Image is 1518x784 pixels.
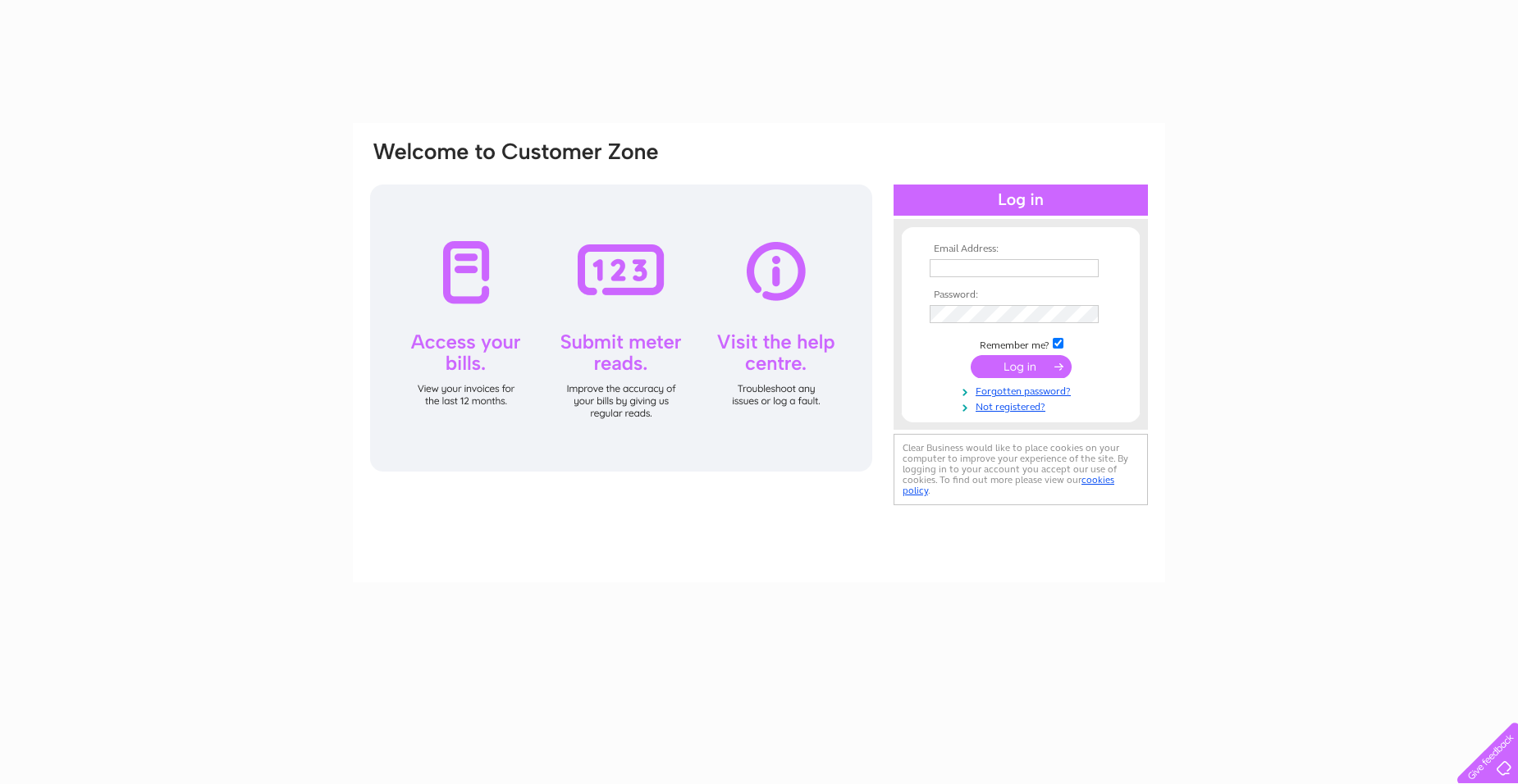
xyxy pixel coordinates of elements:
[894,434,1148,505] div: Clear Business would like to place cookies on your computer to improve your experience of the sit...
[971,355,1072,378] input: Submit
[903,474,1114,496] a: cookies policy
[926,289,1116,301] th: Password:
[926,335,1116,352] td: Remember me?
[930,398,1116,413] a: Not registered?
[926,244,1116,255] th: Email Address:
[930,382,1116,398] a: Forgotten password?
